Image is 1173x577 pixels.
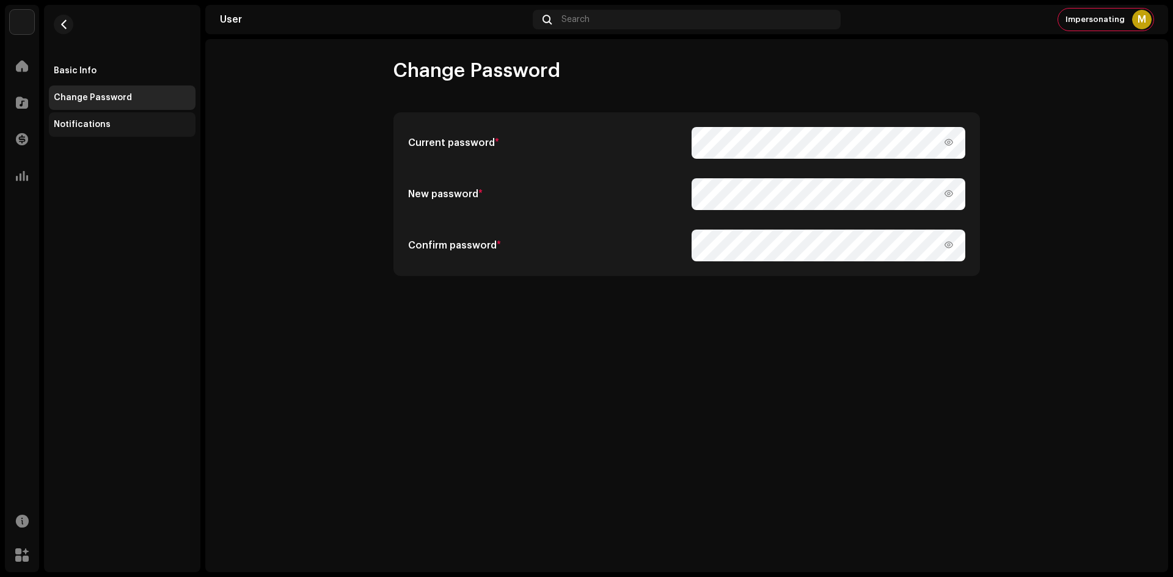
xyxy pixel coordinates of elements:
img: bb356b9b-6e90-403f-adc8-c282c7c2e227 [10,10,34,34]
re-m-nav-item: Change Password [49,85,195,110]
span: Search [561,15,590,24]
div: M [1132,10,1152,29]
div: Change Password [54,93,132,103]
div: Basic Info [54,66,97,76]
span: Change Password [393,59,560,83]
h5: Confirm password [408,238,682,253]
span: Impersonating [1065,15,1125,24]
div: User [220,15,528,24]
h5: Current password [408,136,682,150]
re-m-nav-item: Notifications [49,112,195,137]
re-m-nav-item: Basic Info [49,59,195,83]
div: Notifications [54,120,111,129]
h5: New password [408,187,682,201]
